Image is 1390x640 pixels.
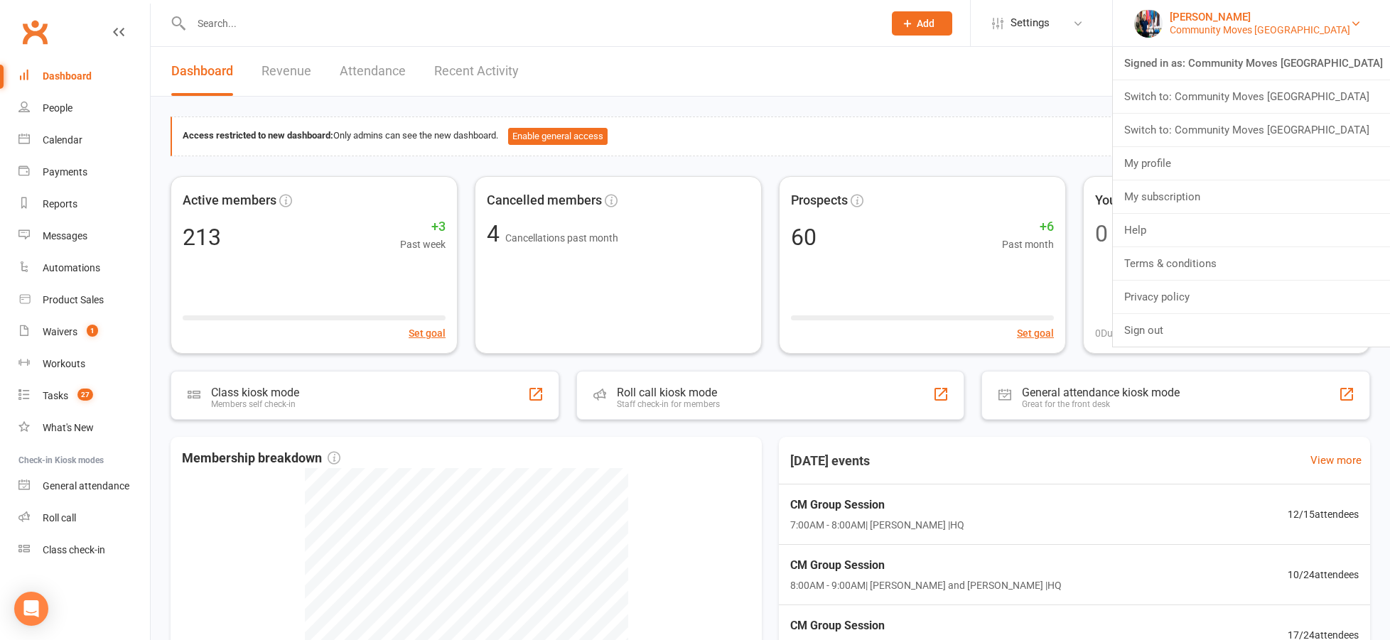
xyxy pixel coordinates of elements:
[617,399,720,409] div: Staff check-in for members
[1288,567,1359,582] span: 10 / 24 attendees
[18,60,150,92] a: Dashboard
[211,399,299,409] div: Members self check-in
[43,512,76,524] div: Roll call
[18,502,150,534] a: Roll call
[18,412,150,444] a: What's New
[43,230,87,242] div: Messages
[43,358,85,369] div: Workouts
[917,18,934,29] span: Add
[43,134,82,146] div: Calendar
[43,166,87,178] div: Payments
[18,470,150,502] a: General attendance kiosk mode
[1170,11,1350,23] div: [PERSON_NAME]
[43,294,104,305] div: Product Sales
[43,326,77,337] div: Waivers
[790,617,1067,635] span: CM Group Session
[18,284,150,316] a: Product Sales
[1011,7,1050,39] span: Settings
[211,386,299,399] div: Class kiosk mode
[1170,23,1350,36] div: Community Moves [GEOGRAPHIC_DATA]
[1022,386,1180,399] div: General attendance kiosk mode
[790,577,1062,593] span: 8:00AM - 9:00AM | [PERSON_NAME] and [PERSON_NAME] | HQ
[87,325,98,337] span: 1
[17,14,53,50] a: Clubworx
[1095,222,1108,245] div: 0
[43,70,92,82] div: Dashboard
[43,422,94,433] div: What's New
[43,102,72,114] div: People
[1134,9,1163,38] img: thumb_image1633145819.png
[400,237,446,252] span: Past week
[434,47,519,96] a: Recent Activity
[43,390,68,401] div: Tasks
[617,386,720,399] div: Roll call kiosk mode
[18,316,150,348] a: Waivers 1
[892,11,952,36] button: Add
[508,128,608,145] button: Enable general access
[18,380,150,412] a: Tasks 27
[1017,325,1054,341] button: Set goal
[791,226,817,249] div: 60
[183,226,221,249] div: 213
[1113,180,1390,213] a: My subscription
[18,124,150,156] a: Calendar
[18,534,150,566] a: Class kiosk mode
[1310,452,1362,469] a: View more
[487,190,602,211] span: Cancelled members
[18,156,150,188] a: Payments
[183,190,276,211] span: Active members
[1288,506,1359,522] span: 12 / 15 attendees
[790,517,964,533] span: 7:00AM - 8:00AM | [PERSON_NAME] | HQ
[77,389,93,401] span: 27
[14,592,48,626] div: Open Intercom Messenger
[18,188,150,220] a: Reports
[1113,47,1390,80] a: Signed in as: Community Moves [GEOGRAPHIC_DATA]
[1095,325,1149,341] span: 0 Due [DATE]
[18,252,150,284] a: Automations
[182,448,340,469] span: Membership breakdown
[1113,80,1390,113] a: Switch to: Community Moves [GEOGRAPHIC_DATA]
[1113,247,1390,280] a: Terms & conditions
[1002,237,1054,252] span: Past month
[18,348,150,380] a: Workouts
[1113,314,1390,347] a: Sign out
[18,220,150,252] a: Messages
[1113,147,1390,180] a: My profile
[43,198,77,210] div: Reports
[171,47,233,96] a: Dashboard
[43,480,129,492] div: General attendance
[505,232,618,244] span: Cancellations past month
[409,325,446,341] button: Set goal
[1002,217,1054,237] span: +6
[18,92,150,124] a: People
[183,128,1359,145] div: Only admins can see the new dashboard.
[487,220,505,247] span: 4
[1113,214,1390,246] a: Help
[779,448,881,474] h3: [DATE] events
[791,190,848,211] span: Prospects
[790,556,1062,575] span: CM Group Session
[790,496,964,514] span: CM Group Session
[400,217,446,237] span: +3
[183,130,333,141] strong: Access restricted to new dashboard:
[43,262,100,273] div: Automations
[1022,399,1180,409] div: Great for the front desk
[187,13,873,33] input: Search...
[262,47,311,96] a: Revenue
[1113,281,1390,313] a: Privacy policy
[1113,114,1390,146] a: Switch to: Community Moves [GEOGRAPHIC_DATA]
[340,47,406,96] a: Attendance
[1095,190,1185,211] span: Your open tasks
[43,544,105,555] div: Class check-in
